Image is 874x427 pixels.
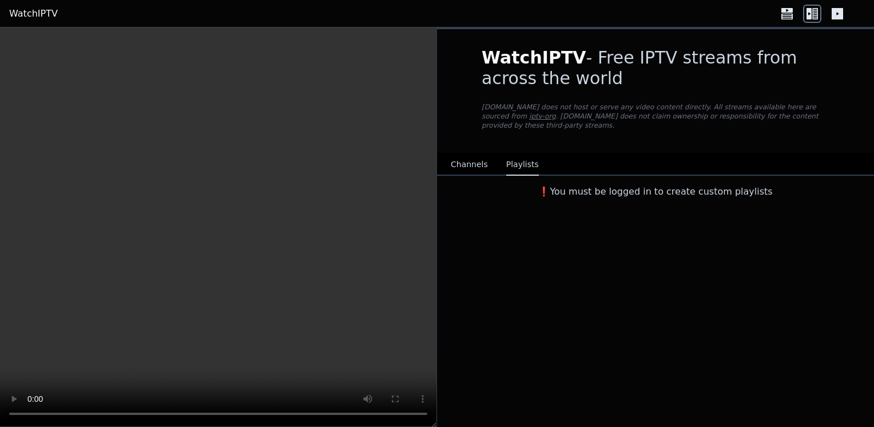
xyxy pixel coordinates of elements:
[482,102,829,130] p: [DOMAIN_NAME] does not host or serve any video content directly. All streams available here are s...
[506,154,539,176] button: Playlists
[9,7,58,21] a: WatchIPTV
[482,48,829,89] h1: - Free IPTV streams from across the world
[451,154,488,176] button: Channels
[529,112,556,120] a: iptv-org
[463,185,848,199] h3: ❗️You must be logged in to create custom playlists
[482,48,586,68] span: WatchIPTV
